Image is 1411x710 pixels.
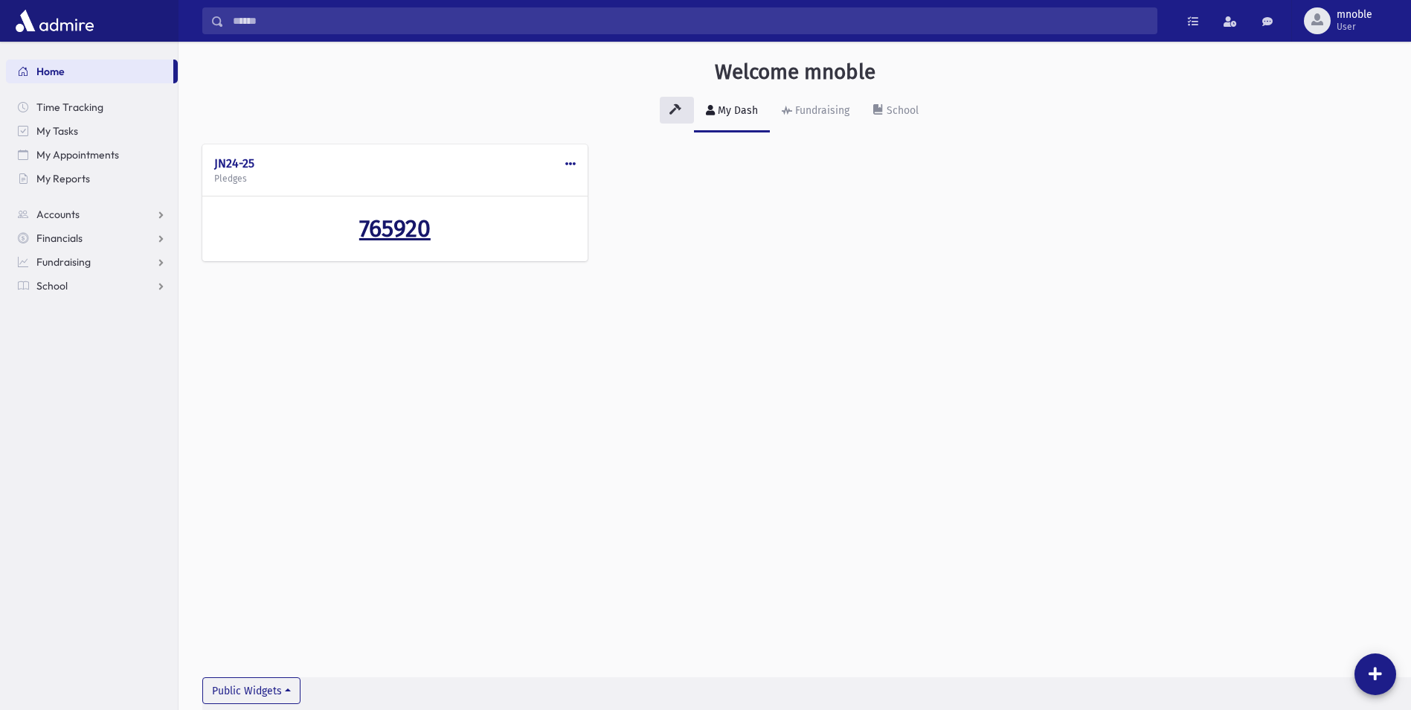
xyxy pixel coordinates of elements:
span: Fundraising [36,255,91,269]
h5: Pledges [214,173,576,184]
a: Fundraising [770,91,861,132]
a: Home [6,60,173,83]
span: Accounts [36,208,80,221]
div: School [884,104,919,117]
span: Time Tracking [36,100,103,114]
span: Home [36,65,65,78]
a: 765920 [214,214,576,243]
h4: JN24-25 [214,156,576,170]
div: Fundraising [792,104,849,117]
a: Fundraising [6,250,178,274]
a: Financials [6,226,178,250]
span: My Tasks [36,124,78,138]
a: School [861,91,931,132]
a: My Tasks [6,119,178,143]
span: User [1337,21,1372,33]
button: Public Widgets [202,677,300,704]
a: Accounts [6,202,178,226]
span: School [36,279,68,292]
span: mnoble [1337,9,1372,21]
img: AdmirePro [12,6,97,36]
a: School [6,274,178,298]
a: My Reports [6,167,178,191]
div: My Dash [715,104,758,117]
span: My Reports [36,172,90,185]
span: Financials [36,231,83,245]
a: My Dash [694,91,770,132]
a: My Appointments [6,143,178,167]
h3: Welcome mnoble [715,60,875,85]
input: Search [224,7,1157,34]
span: 765920 [359,214,431,243]
a: Time Tracking [6,95,178,119]
span: My Appointments [36,148,119,161]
